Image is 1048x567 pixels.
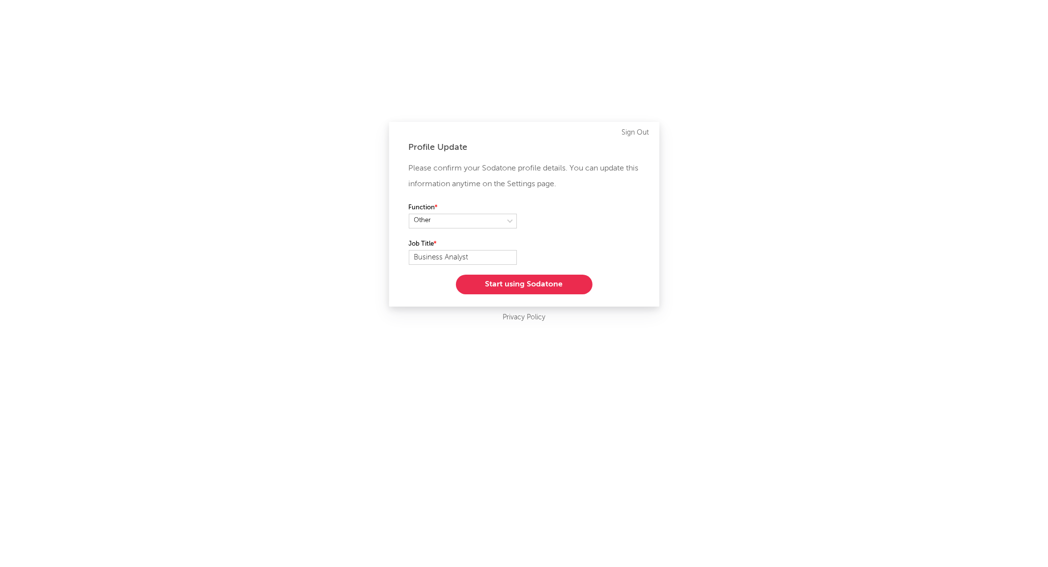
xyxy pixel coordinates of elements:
label: Job Title [409,238,517,250]
div: Profile Update [409,142,640,153]
a: Privacy Policy [503,312,545,324]
label: Function [409,202,517,214]
p: Please confirm your Sodatone profile details. You can update this information anytime on the Sett... [409,161,640,192]
a: Sign Out [622,127,650,139]
button: Start using Sodatone [456,275,593,294]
